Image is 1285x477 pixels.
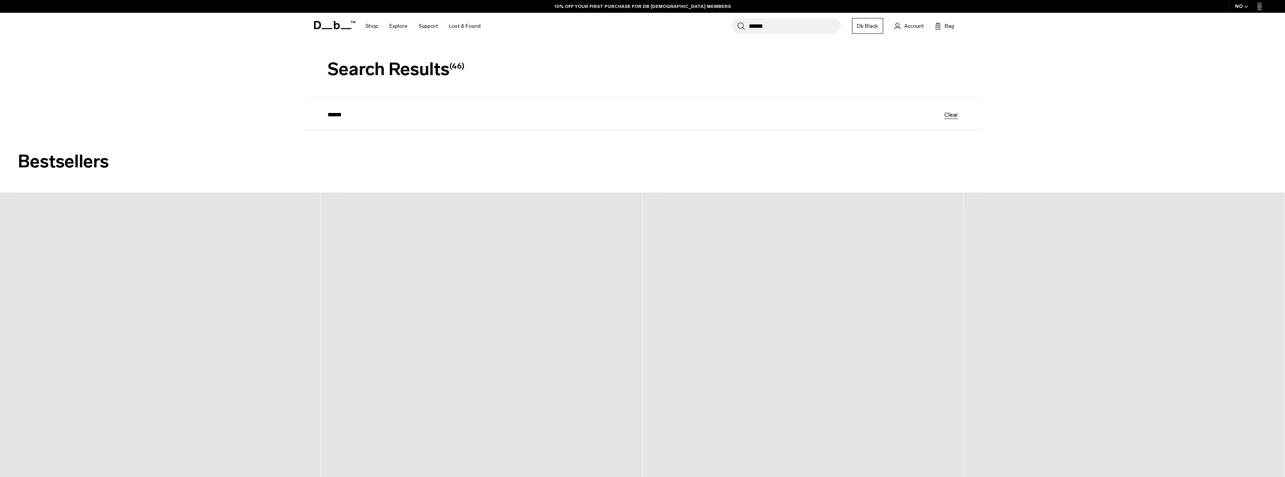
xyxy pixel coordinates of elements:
[935,21,954,30] button: Bag
[18,148,1267,175] h2: Bestsellers
[555,3,731,10] a: 10% OFF YOUR FIRST PURCHASE FOR DB [DEMOGRAPHIC_DATA] MEMBERS
[449,61,464,71] span: (46)
[419,13,438,39] a: Support
[449,13,481,39] a: Lost & Found
[365,13,378,39] a: Shop
[389,13,407,39] a: Explore
[360,13,486,39] nav: Main Navigation
[852,18,883,34] a: Db Black
[328,59,464,80] span: Search Results
[894,21,924,30] a: Account
[944,111,958,117] button: Clear
[945,22,954,30] span: Bag
[904,22,924,30] span: Account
